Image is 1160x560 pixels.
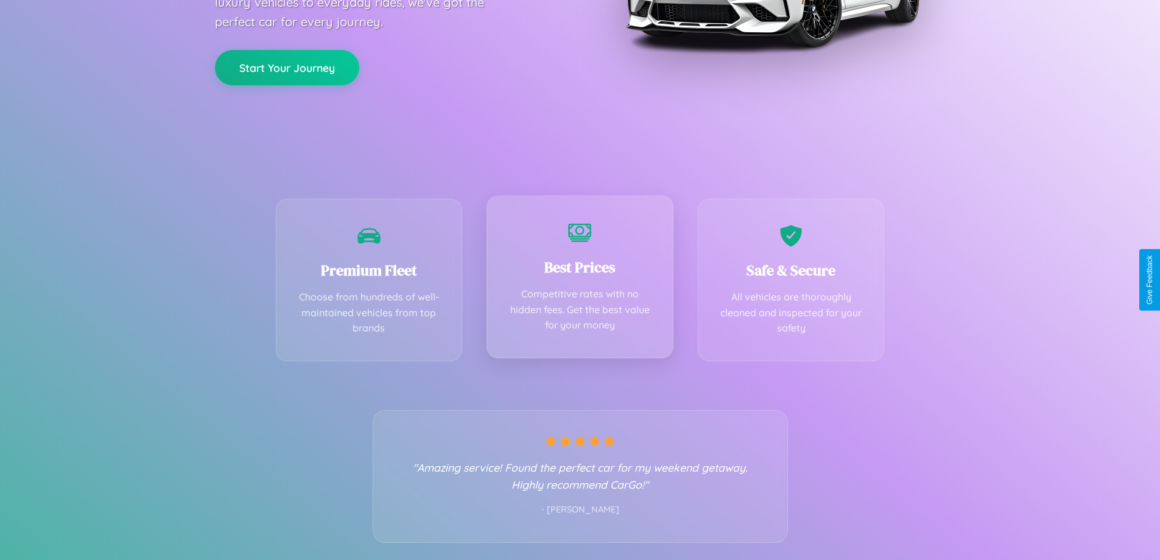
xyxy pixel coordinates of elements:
button: Start Your Journey [215,50,359,85]
h3: Premium Fleet [295,260,444,280]
p: "Amazing service! Found the perfect car for my weekend getaway. Highly recommend CarGo!" [398,459,763,493]
p: Competitive rates with no hidden fees. Get the best value for your money [505,286,655,333]
p: All vehicles are thoroughly cleaned and inspected for your safety [717,289,866,336]
h3: Best Prices [505,257,655,277]
h3: Safe & Secure [717,260,866,280]
div: Give Feedback [1145,255,1154,305]
p: - [PERSON_NAME] [398,502,763,518]
p: Choose from hundreds of well-maintained vehicles from top brands [295,289,444,336]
